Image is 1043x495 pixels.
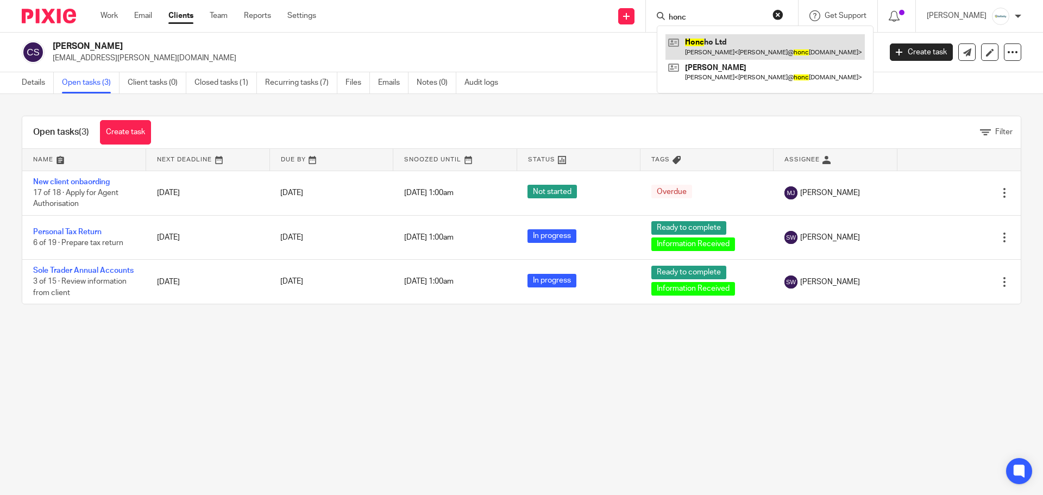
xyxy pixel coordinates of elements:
[210,10,228,21] a: Team
[527,229,576,243] span: In progress
[890,43,953,61] a: Create task
[378,72,409,93] a: Emails
[33,267,134,274] a: Sole Trader Annual Accounts
[22,72,54,93] a: Details
[146,171,270,215] td: [DATE]
[33,127,89,138] h1: Open tasks
[280,189,303,197] span: [DATE]
[33,189,118,208] span: 17 of 18 · Apply for Agent Authorisation
[33,278,127,297] span: 3 of 15 · Review information from client
[800,277,860,287] span: [PERSON_NAME]
[128,72,186,93] a: Client tasks (0)
[404,234,454,241] span: [DATE] 1:00am
[345,72,370,93] a: Files
[280,278,303,286] span: [DATE]
[995,128,1013,136] span: Filter
[651,282,735,296] span: Information Received
[800,187,860,198] span: [PERSON_NAME]
[33,178,110,186] a: New client onbaording
[33,228,102,236] a: Personal Tax Return
[146,215,270,259] td: [DATE]
[417,72,456,93] a: Notes (0)
[651,266,726,279] span: Ready to complete
[772,9,783,20] button: Clear
[244,10,271,21] a: Reports
[784,231,797,244] img: svg%3E
[22,9,76,23] img: Pixie
[927,10,987,21] p: [PERSON_NAME]
[22,41,45,64] img: svg%3E
[53,53,874,64] p: [EMAIL_ADDRESS][PERSON_NAME][DOMAIN_NAME]
[800,232,860,243] span: [PERSON_NAME]
[651,237,735,251] span: Information Received
[265,72,337,93] a: Recurring tasks (7)
[668,13,765,23] input: Search
[651,185,692,198] span: Overdue
[784,186,797,199] img: svg%3E
[62,72,120,93] a: Open tasks (3)
[100,120,151,145] a: Create task
[464,72,506,93] a: Audit logs
[825,12,866,20] span: Get Support
[404,156,461,162] span: Snoozed Until
[527,185,577,198] span: Not started
[287,10,316,21] a: Settings
[168,10,193,21] a: Clients
[528,156,555,162] span: Status
[146,259,270,304] td: [DATE]
[33,239,123,247] span: 6 of 19 · Prepare tax return
[651,221,726,235] span: Ready to complete
[194,72,257,93] a: Closed tasks (1)
[100,10,118,21] a: Work
[134,10,152,21] a: Email
[404,278,454,286] span: [DATE] 1:00am
[527,274,576,287] span: In progress
[53,41,709,52] h2: [PERSON_NAME]
[280,234,303,241] span: [DATE]
[784,275,797,289] img: svg%3E
[992,8,1009,25] img: Infinity%20Logo%20with%20Whitespace%20.png
[651,156,670,162] span: Tags
[79,128,89,136] span: (3)
[404,189,454,197] span: [DATE] 1:00am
